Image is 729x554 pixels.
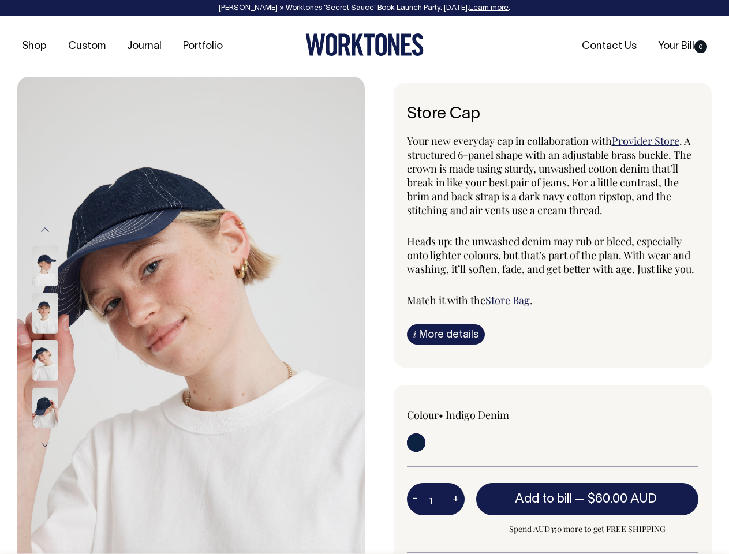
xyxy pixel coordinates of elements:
a: Your Bill0 [653,37,712,56]
img: Store Cap [32,388,58,428]
a: Learn more [469,5,509,12]
span: 0 [694,40,707,53]
button: Next [36,432,54,458]
span: Add to bill [515,493,571,505]
span: Match it with the . [407,293,533,307]
img: Store Cap [32,340,58,381]
span: $60.00 AUD [588,493,657,505]
button: Previous [36,217,54,243]
button: + [447,488,465,511]
span: — [574,493,660,505]
a: Shop [17,37,51,56]
div: Colour [407,408,524,422]
button: - [407,488,423,511]
a: Journal [122,37,166,56]
span: Your new everyday cap in collaboration with [407,134,612,148]
img: Store Cap [32,293,58,334]
a: iMore details [407,324,485,345]
span: i [413,328,416,340]
span: • [439,408,443,422]
span: Heads up: the unwashed denim may rub or bleed, especially onto lighter colours, but that’s part o... [407,234,694,276]
img: Store Cap [32,246,58,286]
span: . A structured 6-panel shape with an adjustable brass buckle. The crown is made using sturdy, unw... [407,134,691,217]
a: Store Bag [485,293,530,307]
a: Portfolio [178,37,227,56]
a: Contact Us [577,37,641,56]
span: Spend AUD350 more to get FREE SHIPPING [476,522,699,536]
h6: Store Cap [407,106,699,123]
div: [PERSON_NAME] × Worktones ‘Secret Sauce’ Book Launch Party, [DATE]. . [12,4,717,12]
a: Custom [63,37,110,56]
button: Add to bill —$60.00 AUD [476,483,699,515]
a: Provider Store [612,134,679,148]
label: Indigo Denim [446,408,509,422]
